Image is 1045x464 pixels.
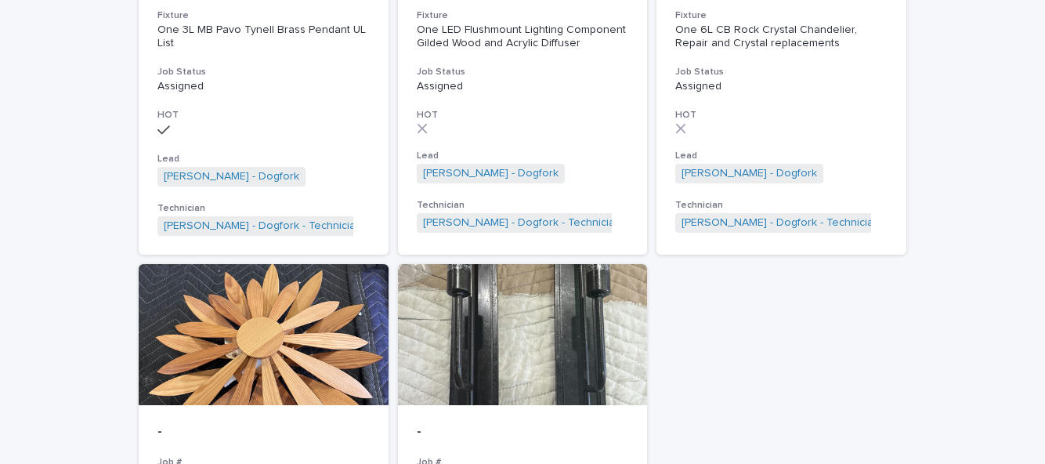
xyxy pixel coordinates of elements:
h3: Job Status [675,66,888,78]
h3: HOT [157,109,370,121]
h3: HOT [675,109,888,121]
h3: Technician [157,202,370,215]
h3: Job Status [157,66,370,78]
p: Assigned [675,80,888,93]
a: [PERSON_NAME] - Dogfork - Technician [423,216,621,230]
p: Assigned [157,80,370,93]
div: One LED Flushmount Lighting Component Gilded Wood and Acrylic Diffuser [417,24,629,50]
p: - [157,424,370,441]
h3: Lead [157,153,370,165]
a: [PERSON_NAME] - Dogfork - Technician [682,216,880,230]
h3: Technician [417,199,629,212]
a: [PERSON_NAME] - Dogfork [423,167,559,180]
a: [PERSON_NAME] - Dogfork [682,167,817,180]
h3: Lead [675,150,888,162]
h3: Fixture [417,9,629,22]
p: Assigned [417,80,629,93]
div: One 3L MB Pavo Tynell Brass Pendant UL List [157,24,370,50]
div: One 6L CB Rock Crystal Chandelier, Repair and Crystal replacements [675,24,888,50]
h3: Fixture [675,9,888,22]
h3: Job Status [417,66,629,78]
a: [PERSON_NAME] - Dogfork [164,170,299,183]
h3: Lead [417,150,629,162]
a: [PERSON_NAME] - Dogfork - Technician [164,219,362,233]
h3: Technician [675,199,888,212]
h3: HOT [417,109,629,121]
h3: Fixture [157,9,370,22]
p: - [417,424,629,441]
